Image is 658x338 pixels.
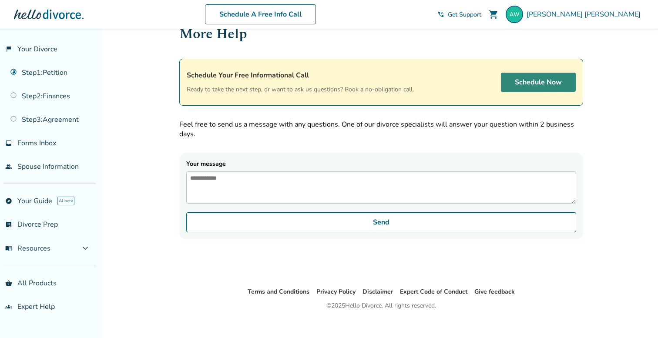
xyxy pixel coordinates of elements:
[501,73,576,92] a: Schedule Now
[5,163,12,170] span: people
[316,288,356,296] a: Privacy Policy
[179,23,583,45] h1: More Help
[5,46,12,53] span: flag_2
[326,301,436,311] div: © 2025 Hello Divorce. All rights reserved.
[57,197,74,205] span: AI beta
[5,245,12,252] span: menu_book
[5,280,12,287] span: shopping_basket
[437,11,444,18] span: phone_in_talk
[17,138,56,148] span: Forms Inbox
[179,120,583,139] p: Feel free to send us a message with any questions. One of our divorce specialists will answer you...
[186,212,576,232] button: Send
[5,303,12,310] span: groups
[474,287,515,297] li: Give feedback
[437,10,481,19] a: phone_in_talkGet Support
[488,9,499,20] span: shopping_cart
[448,10,481,19] span: Get Support
[506,6,523,23] img: aberneewells@gmail.com
[614,296,658,338] iframe: Chat Widget
[248,288,309,296] a: Terms and Conditions
[400,288,467,296] a: Expert Code of Conduct
[5,221,12,228] span: list_alt_check
[186,160,576,204] label: Your message
[5,197,12,204] span: explore
[363,287,393,297] li: Disclaimer
[186,171,576,204] textarea: Your message
[5,244,50,253] span: Resources
[187,70,414,95] div: Ready to take the next step, or want to ask us questions? Book a no-obligation call.
[80,243,91,254] span: expand_more
[527,10,644,19] span: [PERSON_NAME] [PERSON_NAME]
[187,70,414,81] h4: Schedule Your Free Informational Call
[205,4,316,24] a: Schedule A Free Info Call
[5,140,12,147] span: inbox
